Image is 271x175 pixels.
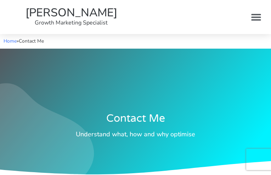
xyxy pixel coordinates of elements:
h1: Contact Me [15,113,256,124]
h3: Understand what, how and why optimise [15,131,256,137]
p: Growth Marketing Specialist [7,18,136,27]
a: [PERSON_NAME] [26,5,117,20]
div: Menu Toggle [248,9,264,25]
iframe: Chat Widget [236,141,271,175]
span: » [4,38,44,44]
a: Home [4,38,17,44]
